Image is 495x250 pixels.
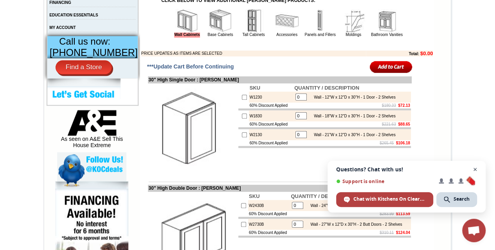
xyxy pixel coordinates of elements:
[248,219,290,230] td: W2730B
[249,121,293,127] td: 60% Discount Applied
[291,193,356,199] b: QUANTITY / DESCRIPTION
[249,140,293,146] td: 60% Discount Applied
[9,3,63,7] b: Price Sheet View in PDF Format
[396,230,410,235] b: $124.04
[21,36,45,44] td: [PERSON_NAME] Yellow Walnut
[375,9,398,32] img: Bathroom Vanities
[371,32,403,37] a: Bathroom Vanities
[380,212,394,216] s: $283.99
[304,32,335,37] a: Panels and Fillers
[382,122,396,126] s: $221.63
[9,1,63,8] a: Price Sheet View in PDF Format
[310,133,396,137] div: Wall - 21"W x 12"D x 30"H - 1 Door - 2 Shelves
[336,166,477,173] span: Questions? Chat with us!
[49,0,71,5] a: FINANCING
[276,32,297,37] a: Accessories
[148,185,412,192] td: 30" High Double Door : [PERSON_NAME]
[149,84,237,172] img: 30'' High Single Door
[250,85,260,91] b: SKU
[92,36,112,44] td: Beachwood Oak Shaker
[248,211,290,217] td: 60% Discount Applied
[398,122,410,126] b: $88.65
[396,212,410,216] b: $113.59
[57,110,126,152] div: As seen on A&E Sell This House Extreme
[242,9,265,32] img: Tall Cabinets
[209,9,232,32] img: Base Cabinets
[275,9,299,32] img: Accessories
[248,200,290,211] td: W2430B
[141,50,366,56] td: PRICE UPDATES AS ITEMS ARE SELECTED
[175,9,199,32] img: Wall Cabinets
[1,2,7,8] img: pdf.png
[380,141,394,145] s: $265.45
[248,230,290,236] td: 60% Discount Applied
[294,85,359,91] b: QUANTITY / DESCRIPTION
[49,13,98,17] a: EDUCATION ESSENTIALS
[50,47,138,58] span: [PHONE_NUMBER]
[249,193,259,199] b: SKU
[308,9,332,32] img: Panels and Fillers
[462,219,486,242] div: Open chat
[249,92,293,103] td: W1230
[249,103,293,108] td: 60% Discount Applied
[207,32,233,37] a: Base Cabinets
[353,196,426,203] span: Chat with Kitchens On Clearance
[382,103,396,108] s: $180.33
[59,36,110,47] span: Call us now:
[342,9,365,32] img: Moldings
[398,103,410,108] b: $72.13
[242,32,265,37] a: Tall Cabinets
[306,222,402,227] div: Wall - 27"W x 12"D x 30"H - 2 Butt Doors - 2 Shelves
[71,36,91,43] td: Baycreek Gray
[49,25,76,30] a: MY ACCOUNT
[336,178,433,184] span: Support is online
[396,141,410,145] b: $106.18
[174,32,200,38] a: Wall Cabinets
[370,60,412,73] input: Add to Cart
[310,114,396,118] div: Wall - 18"W x 12"D x 30"H - 1 Door - 2 Shelves
[346,32,361,37] a: Moldings
[147,63,234,70] span: ***Update Cart Before Continuing
[306,203,402,208] div: Wall - 24"W x 12"D x 30"H - 2 Butt Doors - 2 Shelves
[249,110,293,121] td: W1830
[310,95,396,99] div: Wall - 12"W x 12"D x 30"H - 1 Door - 2 Shelves
[148,76,412,83] td: 30" High Single Door : [PERSON_NAME]
[470,165,480,174] span: Close chat
[46,36,70,44] td: [PERSON_NAME] White Shaker
[420,50,433,56] b: $0.00
[436,192,477,207] div: Search
[56,60,112,74] a: Find a Store
[409,52,419,56] b: Total:
[336,192,433,207] div: Chat with Kitchens On Clearance
[113,36,133,43] td: Bellmonte Maple
[134,36,158,44] td: [PERSON_NAME] Blue Shaker
[380,230,394,235] s: $310.11
[249,129,293,140] td: W2130
[454,196,470,203] span: Search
